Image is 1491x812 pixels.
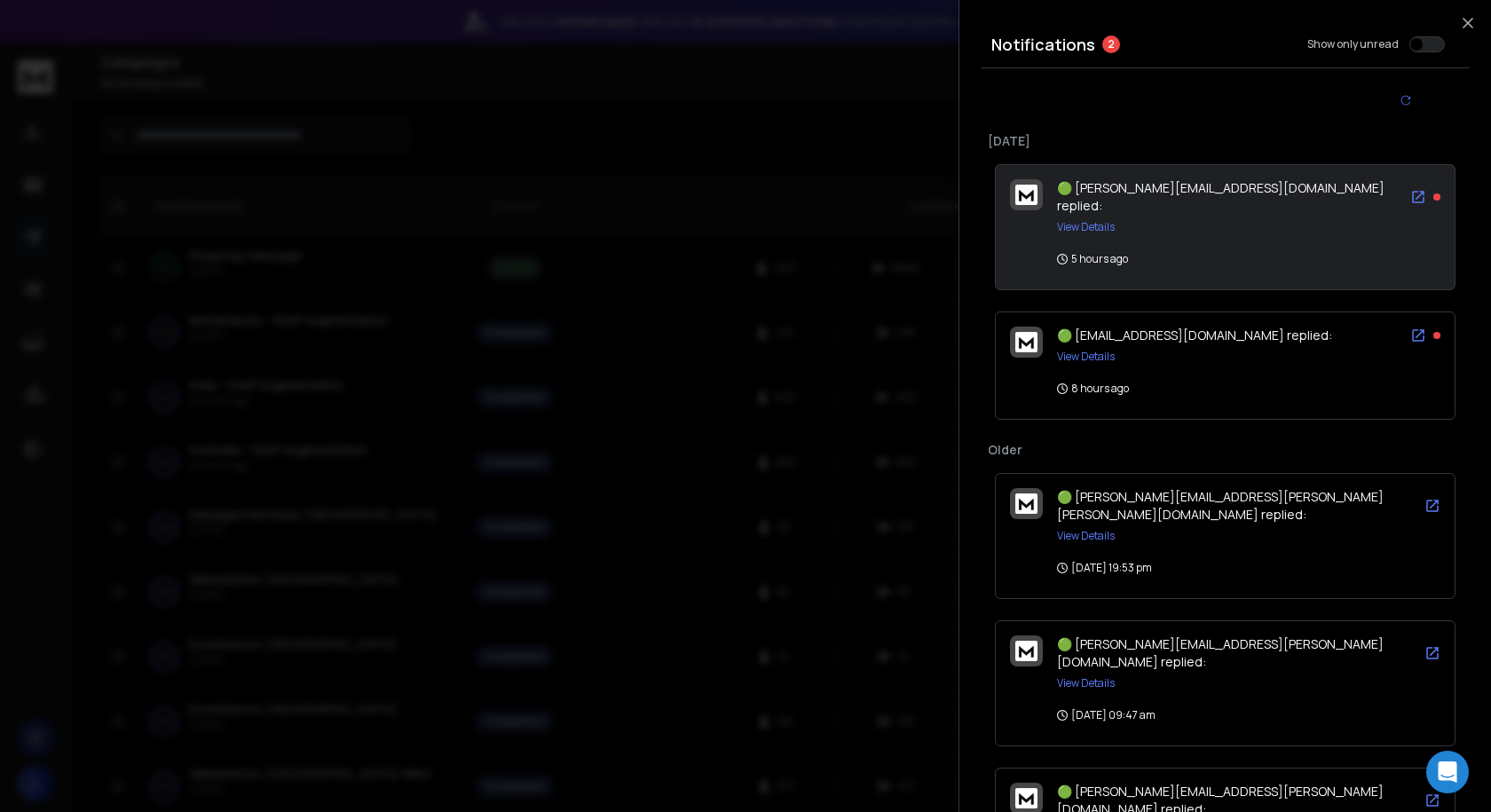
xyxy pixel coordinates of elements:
label: Show only unread [1307,37,1399,51]
p: 8 hours ago [1057,382,1129,396]
span: 🟢 [PERSON_NAME][EMAIL_ADDRESS][PERSON_NAME][PERSON_NAME][DOMAIN_NAME] replied: [1057,488,1384,523]
span: 🟢 [EMAIL_ADDRESS][DOMAIN_NAME] replied: [1057,327,1332,343]
span: 2 [1102,35,1120,53]
button: View Details [1057,350,1115,364]
img: logo [1015,641,1037,661]
div: Open Intercom Messenger [1426,751,1469,793]
img: logo [1015,332,1037,352]
button: View Details [1057,529,1115,543]
span: 🟢 [PERSON_NAME][EMAIL_ADDRESS][DOMAIN_NAME] replied: [1057,179,1384,214]
img: logo [1015,788,1037,808]
button: View Details [1057,676,1115,690]
img: logo [1015,185,1037,205]
p: [DATE] [988,132,1463,150]
h3: Notifications [991,32,1095,57]
p: [DATE] 19:53 pm [1057,561,1152,575]
button: View Details [1057,220,1115,234]
p: Older [988,441,1463,459]
span: 🟢 [PERSON_NAME][EMAIL_ADDRESS][PERSON_NAME][DOMAIN_NAME] replied: [1057,635,1384,670]
p: 5 hours ago [1057,252,1128,266]
p: [DATE] 09:47 am [1057,708,1156,722]
img: logo [1015,493,1037,514]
